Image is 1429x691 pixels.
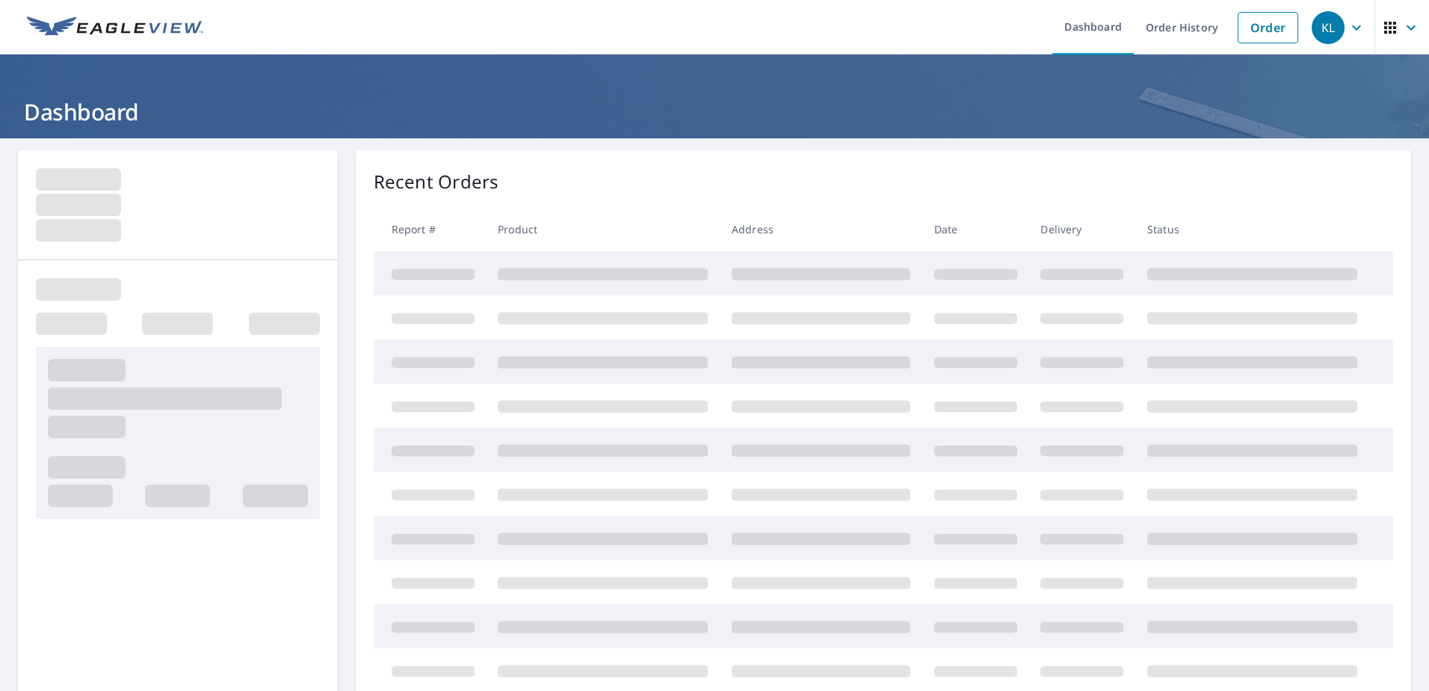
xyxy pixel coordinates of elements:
th: Date [922,207,1029,251]
th: Delivery [1028,207,1135,251]
th: Product [486,207,720,251]
h1: Dashboard [18,96,1411,127]
div: KL [1312,11,1345,44]
p: Recent Orders [374,168,499,195]
img: EV Logo [27,16,203,39]
th: Report # [374,207,487,251]
th: Status [1135,207,1369,251]
a: Order [1238,12,1298,43]
th: Address [720,207,922,251]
